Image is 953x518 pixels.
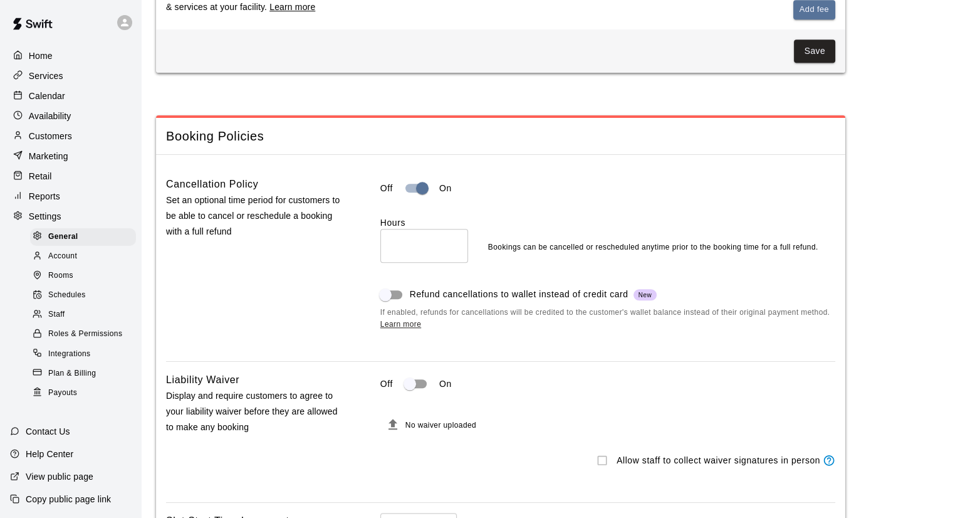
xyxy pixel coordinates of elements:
[30,364,141,383] a: Plan & Billing
[10,167,131,186] a: Retail
[10,107,131,125] a: Availability
[48,250,77,263] span: Account
[380,182,393,195] p: Off
[29,50,53,62] p: Home
[30,344,141,364] a: Integrations
[29,210,61,223] p: Settings
[10,46,131,65] a: Home
[48,387,77,399] span: Payouts
[166,128,835,145] span: Booking Policies
[30,267,136,285] div: Rooms
[30,267,141,286] a: Rooms
[10,66,131,85] a: Services
[30,346,136,363] div: Integrations
[633,290,657,300] span: New
[30,228,136,246] div: General
[488,241,818,254] p: Bookings can be cancelled or rescheduled anytime prior to the booking time for a full refund.
[30,325,136,343] div: Roles & Permissions
[30,365,136,383] div: Plan & Billing
[48,348,91,361] span: Integrations
[48,328,122,341] span: Roles & Permissions
[269,2,315,12] a: Learn more
[405,421,476,430] span: No waiver uploaded
[29,190,60,203] p: Reports
[48,309,65,321] span: Staff
[26,448,73,460] p: Help Center
[166,372,239,388] h6: Liability Waiver
[380,320,421,329] a: Learn more
[29,70,63,82] p: Services
[10,187,131,206] a: Reports
[30,325,141,344] a: Roles & Permissions
[30,287,136,304] div: Schedules
[10,207,131,226] a: Settings
[30,286,141,305] a: Schedules
[29,110,71,122] p: Availability
[10,87,131,105] a: Calendar
[30,384,136,402] div: Payouts
[29,130,72,142] p: Customers
[29,150,68,162] p: Marketing
[380,412,405,437] button: File must be a PDF with max upload size of 2MB
[48,231,78,243] span: General
[30,246,141,266] a: Account
[29,90,65,102] p: Calendar
[380,378,393,391] p: Off
[48,289,86,302] span: Schedules
[30,383,141,403] a: Payouts
[439,182,452,195] p: On
[30,227,141,246] a: General
[166,388,340,436] p: Display and require customers to agree to your liability waiver before they are allowed to make a...
[30,305,141,325] a: Staff
[380,307,835,332] span: If enabled, refunds for cancellations will be credited to the customer's wallet balance instead o...
[380,216,468,229] label: Hours
[10,147,131,166] a: Marketing
[794,40,835,63] button: Save
[48,270,73,282] span: Rooms
[823,454,835,467] svg: Staff members will be able to display waivers to customers in person (via the calendar or custome...
[26,425,70,438] p: Contact Us
[29,170,52,182] p: Retail
[617,454,820,467] p: Allow staff to collect waiver signatures in person
[26,470,93,483] p: View public page
[166,176,258,193] h6: Cancellation Policy
[439,378,452,391] p: On
[410,288,657,301] span: Refund cancellations to wallet instead of credit card
[26,493,111,505] p: Copy public page link
[166,193,340,240] p: Set an optional time period for customers to be able to cancel or reschedule a booking with a ful...
[48,367,96,380] span: Plan & Billing
[30,306,136,324] div: Staff
[30,248,136,265] div: Account
[10,127,131,145] a: Customers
